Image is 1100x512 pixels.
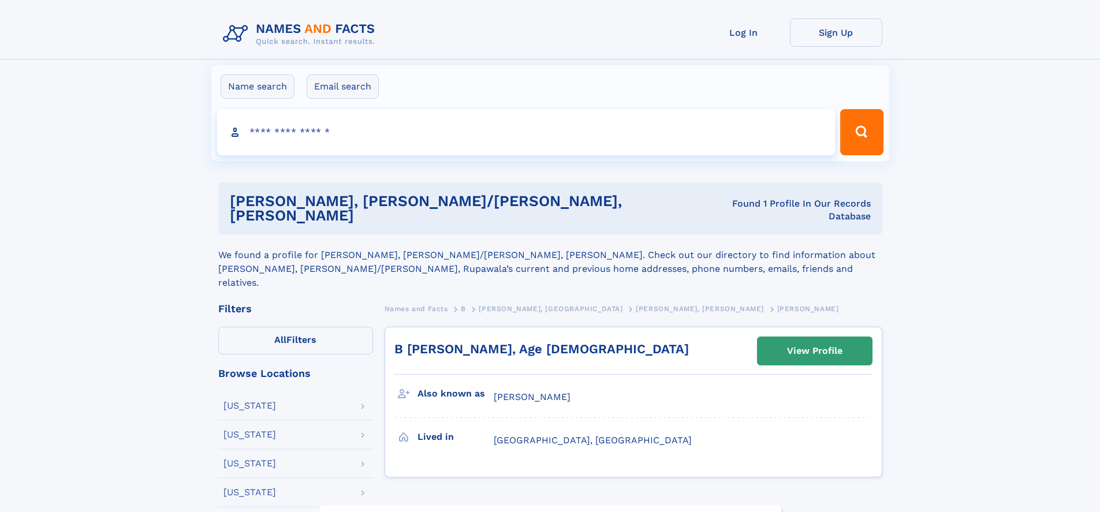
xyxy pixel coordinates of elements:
[217,109,836,155] input: search input
[494,435,692,446] span: [GEOGRAPHIC_DATA], [GEOGRAPHIC_DATA]
[790,18,882,47] a: Sign Up
[218,368,373,379] div: Browse Locations
[777,305,839,313] span: [PERSON_NAME]
[385,301,448,316] a: Names and Facts
[274,334,286,345] span: All
[461,301,466,316] a: B
[218,18,385,50] img: Logo Names and Facts
[307,74,379,99] label: Email search
[223,459,276,468] div: [US_STATE]
[223,430,276,439] div: [US_STATE]
[223,401,276,410] div: [US_STATE]
[840,109,883,155] button: Search Button
[703,197,870,223] div: Found 1 Profile In Our Records Database
[417,384,494,403] h3: Also known as
[223,488,276,497] div: [US_STATE]
[636,301,764,316] a: [PERSON_NAME], [PERSON_NAME]
[479,305,622,313] span: [PERSON_NAME], [GEOGRAPHIC_DATA]
[218,327,373,354] label: Filters
[218,304,373,314] div: Filters
[417,427,494,447] h3: Lived in
[461,305,466,313] span: B
[230,194,704,223] h1: [PERSON_NAME], [PERSON_NAME]/[PERSON_NAME], [PERSON_NAME]
[787,338,842,364] div: View Profile
[394,342,689,356] a: B [PERSON_NAME], Age [DEMOGRAPHIC_DATA]
[698,18,790,47] a: Log In
[221,74,294,99] label: Name search
[479,301,622,316] a: [PERSON_NAME], [GEOGRAPHIC_DATA]
[494,391,570,402] span: [PERSON_NAME]
[636,305,764,313] span: [PERSON_NAME], [PERSON_NAME]
[758,337,872,365] a: View Profile
[218,234,882,290] div: We found a profile for [PERSON_NAME], [PERSON_NAME]/[PERSON_NAME], [PERSON_NAME]. Check out our d...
